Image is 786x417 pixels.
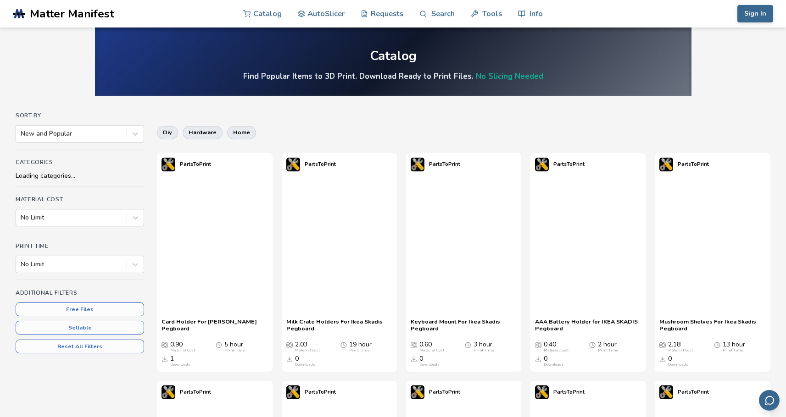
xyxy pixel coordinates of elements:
[419,362,440,367] div: Downloads
[429,159,460,169] p: PartsToPrint
[162,355,168,362] span: Downloads
[170,362,190,367] div: Downloads
[305,159,336,169] p: PartsToPrint
[668,348,693,353] div: Material Cost
[295,341,320,353] div: 2.03
[465,341,471,348] span: Average Print Time
[544,355,564,367] div: 0
[286,158,300,171] img: PartsToPrint's profile
[429,387,460,397] p: PartsToPrint
[21,261,22,268] input: No Limit
[16,196,144,203] h4: Material Cost
[723,341,745,353] div: 13 hour
[216,341,222,348] span: Average Print Time
[227,126,256,139] button: home
[659,355,666,362] span: Downloads
[183,126,223,139] button: hardware
[659,341,666,348] span: Average Cost
[668,362,688,367] div: Downloads
[157,153,216,176] a: PartsToPrint's profilePartsToPrint
[544,348,569,353] div: Material Cost
[553,159,585,169] p: PartsToPrint
[282,381,340,404] a: PartsToPrint's profilePartsToPrint
[589,341,596,348] span: Average Print Time
[157,381,216,404] a: PartsToPrint's profilePartsToPrint
[714,341,720,348] span: Average Print Time
[668,355,688,367] div: 0
[305,387,336,397] p: PartsToPrint
[16,112,144,119] h4: Sort By
[30,7,114,20] span: Matter Manifest
[668,341,693,353] div: 2.18
[406,381,465,404] a: PartsToPrint's profilePartsToPrint
[340,341,347,348] span: Average Print Time
[530,381,589,404] a: PartsToPrint's profilePartsToPrint
[162,318,268,332] a: Card Holder For [PERSON_NAME] Pegboard
[157,126,178,139] button: diy
[419,341,444,353] div: 0.60
[162,341,168,348] span: Average Cost
[411,158,424,171] img: PartsToPrint's profile
[162,158,175,171] img: PartsToPrint's profile
[476,71,543,82] a: No Slicing Needed
[530,153,589,176] a: PartsToPrint's profilePartsToPrint
[474,348,494,353] div: Print Time
[295,362,315,367] div: Downloads
[759,390,780,411] button: Send feedback via email
[419,355,440,367] div: 0
[16,243,144,249] h4: Print Time
[295,348,320,353] div: Material Cost
[162,385,175,399] img: PartsToPrint's profile
[170,348,195,353] div: Material Cost
[224,348,245,353] div: Print Time
[16,321,144,335] button: Sellable
[243,71,543,82] h4: Find Popular Items to 3D Print. Download Ready to Print Files.
[659,385,673,399] img: PartsToPrint's profile
[406,153,465,176] a: PartsToPrint's profilePartsToPrint
[286,318,392,332] a: Milk Crate Holders For Ikea Skadis Pegboard
[659,158,673,171] img: PartsToPrint's profile
[349,348,369,353] div: Print Time
[411,355,417,362] span: Downloads
[286,341,293,348] span: Average Cost
[295,355,315,367] div: 0
[286,355,293,362] span: Downloads
[535,341,541,348] span: Average Cost
[16,302,144,316] button: Free Files
[282,153,340,176] a: PartsToPrint's profilePartsToPrint
[370,49,417,63] div: Catalog
[286,385,300,399] img: PartsToPrint's profile
[419,348,444,353] div: Material Cost
[170,355,190,367] div: 1
[678,387,709,397] p: PartsToPrint
[655,153,714,176] a: PartsToPrint's profilePartsToPrint
[474,341,494,353] div: 3 hour
[224,341,245,353] div: 5 hour
[598,341,618,353] div: 2 hour
[411,318,517,332] a: Keyboard Mount For Ikea Skadis Pegboard
[16,159,144,165] h4: Categories
[553,387,585,397] p: PartsToPrint
[544,341,569,353] div: 0.40
[535,385,549,399] img: PartsToPrint's profile
[16,290,144,296] h4: Additional Filters
[180,387,211,397] p: PartsToPrint
[180,159,211,169] p: PartsToPrint
[723,348,743,353] div: Print Time
[16,172,144,180] div: Loading categories...
[655,381,714,404] a: PartsToPrint's profilePartsToPrint
[411,341,417,348] span: Average Cost
[598,348,618,353] div: Print Time
[535,355,541,362] span: Downloads
[170,341,195,353] div: 0.90
[737,5,773,22] button: Sign In
[535,318,641,332] a: AAA Battery Holder for IKEA SKADIS Pegboard
[349,341,372,353] div: 19 hour
[21,214,22,221] input: No Limit
[411,385,424,399] img: PartsToPrint's profile
[659,318,765,332] a: Mushroom Shelves For Ikea Skadis Pegboard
